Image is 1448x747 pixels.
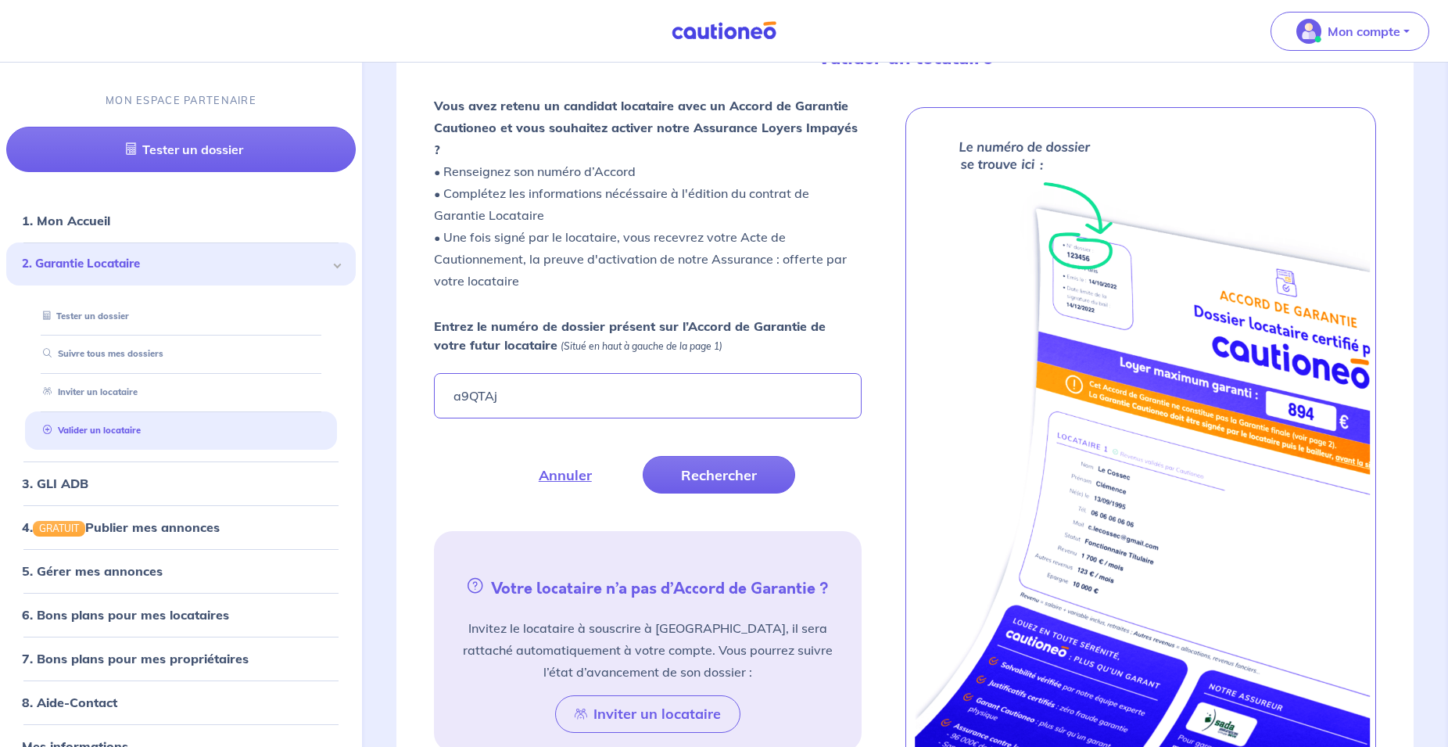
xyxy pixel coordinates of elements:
p: Invitez le locataire à souscrire à [GEOGRAPHIC_DATA], il sera rattaché automatiquement à votre co... [453,617,843,683]
strong: Vous avez retenu un candidat locataire avec un Accord de Garantie Cautioneo et vous souhaitez act... [434,98,858,157]
p: • Renseignez son numéro d’Accord • Complétez les informations nécéssaire à l'édition du contrat d... [434,95,862,292]
button: Rechercher [643,456,795,494]
img: illu_account_valid_menu.svg [1296,19,1321,44]
h5: Votre locataire n’a pas d’Accord de Garantie ? [440,575,855,598]
p: Mon compte [1328,22,1400,41]
span: 2. Garantie Locataire [22,256,328,274]
a: Suivre tous mes dossiers [37,349,163,360]
p: MON ESPACE PARTENAIRE [106,94,256,109]
a: Valider un locataire [37,426,141,436]
div: 5. Gérer mes annonces [6,556,356,587]
div: Suivre tous mes dossiers [25,342,337,368]
div: 6. Bons plans pour mes locataires [6,600,356,631]
img: Cautioneo [665,21,783,41]
a: 4.GRATUITPublier mes annonces [22,519,220,535]
div: 4.GRATUITPublier mes annonces [6,512,356,543]
strong: Entrez le numéro de dossier présent sur l’Accord de Garantie de votre futur locataire [434,318,826,353]
a: 8. Aide-Contact [22,695,117,711]
div: 8. Aide-Contact [6,688,356,719]
a: 7. Bons plans pour mes propriétaires [22,652,249,667]
button: Inviter un locataire [555,695,740,733]
a: Inviter un locataire [37,387,138,398]
div: 2. Garantie Locataire [6,243,356,286]
input: Ex : 453678 [434,373,862,418]
a: Tester un dossier [6,127,356,173]
a: 3. GLI ADB [22,476,88,491]
div: 1. Mon Accueil [6,206,356,237]
div: 3. GLI ADB [6,468,356,499]
em: (Situé en haut à gauche de la page 1) [561,340,722,352]
div: Inviter un locataire [25,380,337,406]
div: 7. Bons plans pour mes propriétaires [6,644,356,675]
h4: Valider un locataire [665,47,1145,70]
a: Tester un dossier [37,311,129,321]
a: 1. Mon Accueil [22,214,110,229]
div: Tester un dossier [25,303,337,329]
div: Valider un locataire [25,418,337,444]
button: illu_account_valid_menu.svgMon compte [1271,12,1429,51]
button: Annuler [500,456,630,494]
a: 6. Bons plans pour mes locataires [22,608,229,623]
a: 5. Gérer mes annonces [22,564,163,580]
